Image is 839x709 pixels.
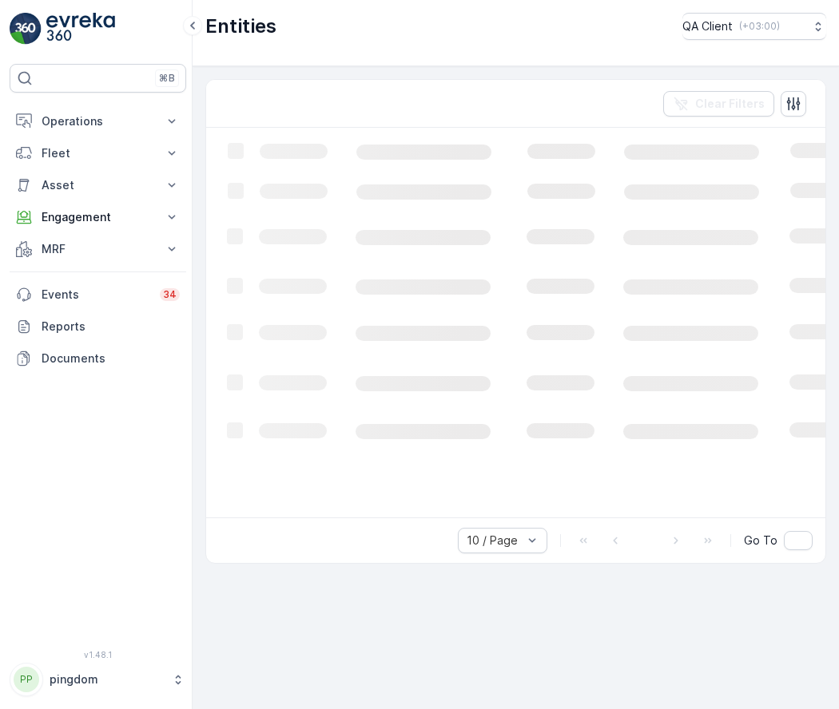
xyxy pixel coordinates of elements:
a: Documents [10,343,186,374]
div: PP [14,667,39,692]
a: Reports [10,311,186,343]
p: Engagement [42,209,154,225]
a: Events34 [10,279,186,311]
button: QA Client(+03:00) [682,13,826,40]
p: ( +03:00 ) [739,20,780,33]
img: logo_light-DOdMpM7g.png [46,13,115,45]
p: Reports [42,319,180,335]
button: Operations [10,105,186,137]
p: Fleet [42,145,154,161]
p: Entities [205,14,276,39]
button: Asset [10,169,186,201]
p: QA Client [682,18,733,34]
p: ⌘B [159,72,175,85]
button: MRF [10,233,186,265]
button: Fleet [10,137,186,169]
p: MRF [42,241,154,257]
p: Events [42,287,150,303]
p: pingdom [50,671,164,687]
img: logo [10,13,42,45]
p: Operations [42,113,154,129]
button: PPpingdom [10,663,186,696]
p: Clear Filters [695,96,765,112]
p: 34 [163,288,177,301]
button: Engagement [10,201,186,233]
span: v 1.48.1 [10,650,186,659]
p: Asset [42,177,154,193]
button: Clear Filters [663,91,774,117]
span: Go To [744,533,777,549]
p: Documents [42,351,180,366]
